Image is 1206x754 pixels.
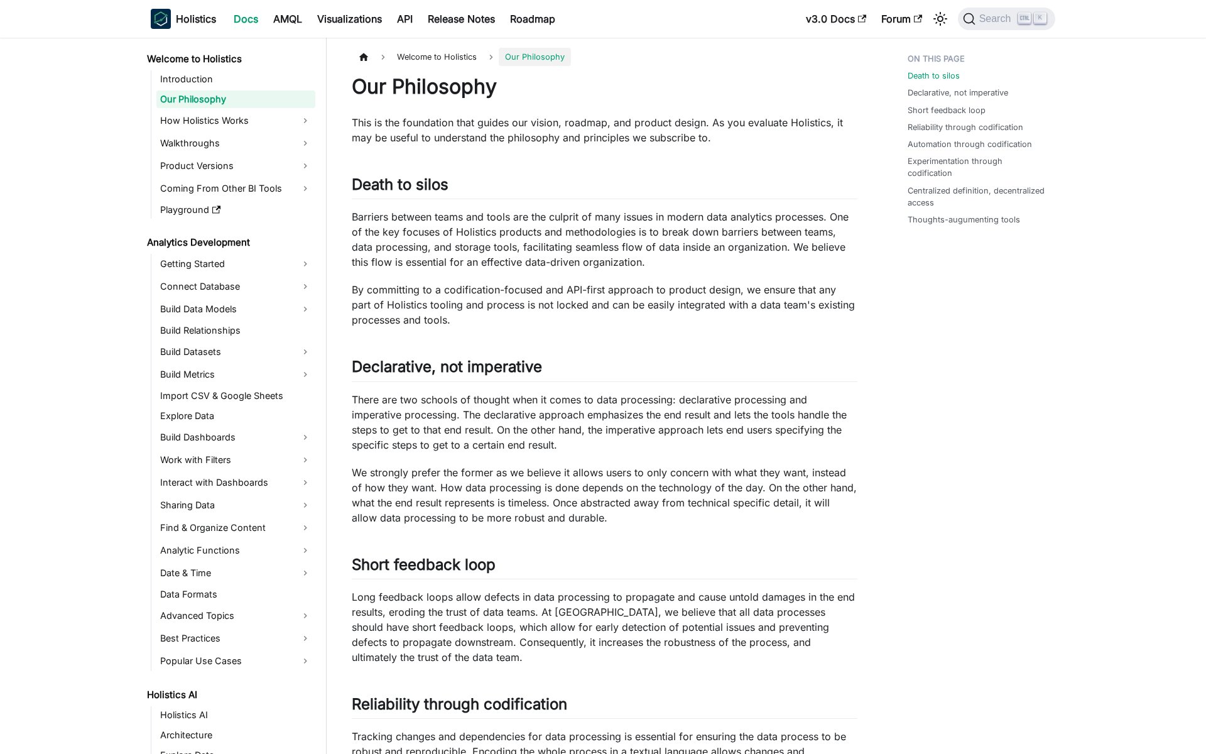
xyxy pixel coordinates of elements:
[1034,13,1046,24] kbd: K
[156,201,315,219] a: Playground
[156,606,315,626] a: Advanced Topics
[156,342,315,362] a: Build Datasets
[352,48,376,66] a: Home page
[391,48,483,66] span: Welcome to Holistics
[156,387,315,405] a: Import CSV & Google Sheets
[908,155,1048,179] a: Experimentation through codification
[156,156,315,176] a: Product Versions
[499,48,571,66] span: Our Philosophy
[156,299,315,319] a: Build Data Models
[156,322,315,339] a: Build Relationships
[156,651,315,671] a: Popular Use Cases
[226,9,266,29] a: Docs
[908,87,1008,99] a: Declarative, not imperative
[352,392,857,452] p: There are two schools of thought when it comes to data processing: declarative processing and imp...
[798,9,874,29] a: v3.0 Docs
[352,282,857,327] p: By committing to a codification-focused and API-first approach to product design, we ensure that ...
[156,111,315,131] a: How Holistics Works
[156,178,315,199] a: Coming From Other BI Tools
[874,9,930,29] a: Forum
[156,563,315,583] a: Date & Time
[930,9,950,29] button: Switch between dark and light mode (currently light mode)
[138,38,327,754] nav: Docs sidebar
[958,8,1055,30] button: Search (Ctrl+K)
[352,589,857,665] p: Long feedback loops allow defects in data processing to propagate and cause untold damages in the...
[156,726,315,744] a: Architecture
[156,276,315,297] a: Connect Database
[352,115,857,145] p: This is the foundation that guides our vision, roadmap, and product design. As you evaluate Holis...
[143,50,315,68] a: Welcome to Holistics
[352,175,857,199] h2: Death to silos
[352,555,857,579] h2: Short feedback loop
[156,70,315,88] a: Introduction
[908,185,1048,209] a: Centralized definition, decentralized access
[503,9,563,29] a: Roadmap
[908,104,986,116] a: Short feedback loop
[156,450,315,470] a: Work with Filters
[156,90,315,108] a: Our Philosophy
[352,358,857,381] h2: Declarative, not imperative
[908,121,1023,133] a: Reliability through codification
[908,70,960,82] a: Death to silos
[352,465,857,525] p: We strongly prefer the former as we believe it allows users to only concern with what they want, ...
[352,695,857,719] h2: Reliability through codification
[151,9,216,29] a: HolisticsHolistics
[156,540,315,560] a: Analytic Functions
[352,48,857,66] nav: Breadcrumbs
[352,74,857,99] h1: Our Philosophy
[176,11,216,26] b: Holistics
[156,133,315,153] a: Walkthroughs
[156,364,315,385] a: Build Metrics
[310,9,389,29] a: Visualizations
[143,234,315,251] a: Analytics Development
[908,214,1020,226] a: Thoughts-augumenting tools
[156,407,315,425] a: Explore Data
[156,495,315,515] a: Sharing Data
[143,686,315,704] a: Holistics AI
[156,427,315,447] a: Build Dashboards
[266,9,310,29] a: AMQL
[908,138,1032,150] a: Automation through codification
[156,254,315,274] a: Getting Started
[975,13,1019,25] span: Search
[389,9,420,29] a: API
[420,9,503,29] a: Release Notes
[156,518,315,538] a: Find & Organize Content
[352,209,857,270] p: Barriers between teams and tools are the culprit of many issues in modern data analytics processe...
[156,706,315,724] a: Holistics AI
[151,9,171,29] img: Holistics
[156,586,315,603] a: Data Formats
[156,473,315,493] a: Interact with Dashboards
[156,628,315,648] a: Best Practices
